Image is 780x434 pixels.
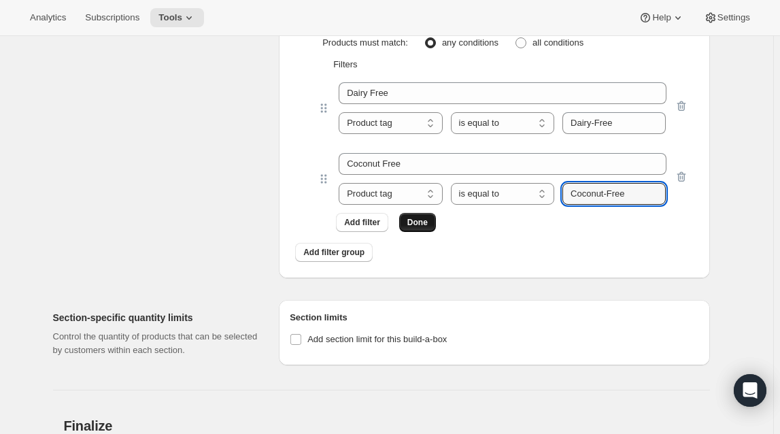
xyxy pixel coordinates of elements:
[652,12,671,23] span: Help
[158,12,182,23] span: Tools
[344,217,380,228] span: Add filter
[442,37,498,48] span: any conditions
[30,12,66,23] span: Analytics
[85,12,139,23] span: Subscriptions
[532,37,583,48] span: all conditions
[333,59,357,69] label: Filters
[290,311,698,324] h6: Section limits
[734,374,766,407] div: Open Intercom Messenger
[307,334,447,344] span: Add section limit for this build-a-box
[64,418,710,434] h2: Finalize
[339,82,666,104] input: ie. Small
[407,217,428,228] span: Done
[303,247,364,258] span: Add filter group
[399,213,436,232] button: Done
[696,8,758,27] button: Settings
[336,213,388,232] button: Add filter
[53,311,258,324] h2: Section-specific quantity limits
[295,243,373,262] button: Add filter group
[630,8,692,27] button: Help
[717,12,750,23] span: Settings
[150,8,204,27] button: Tools
[339,153,666,175] input: ie. Small
[22,8,74,27] button: Analytics
[77,8,148,27] button: Subscriptions
[53,330,258,357] p: Control the quantity of products that can be selected by customers within each section.
[322,36,408,50] p: Products must match:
